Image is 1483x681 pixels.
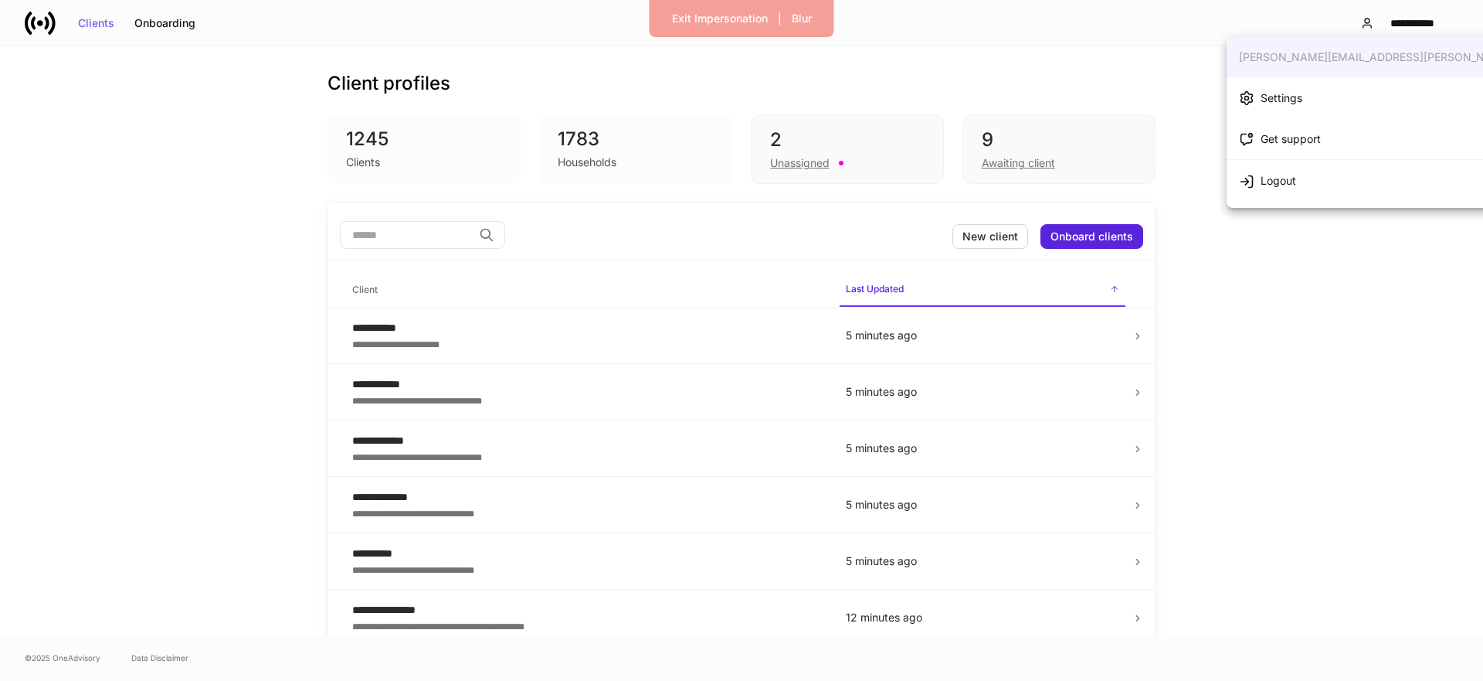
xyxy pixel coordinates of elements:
[792,13,812,24] div: Blur
[1261,90,1302,106] div: Settings
[1261,173,1296,189] div: Logout
[1261,131,1321,147] div: Get support
[672,13,768,24] div: Exit Impersonation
